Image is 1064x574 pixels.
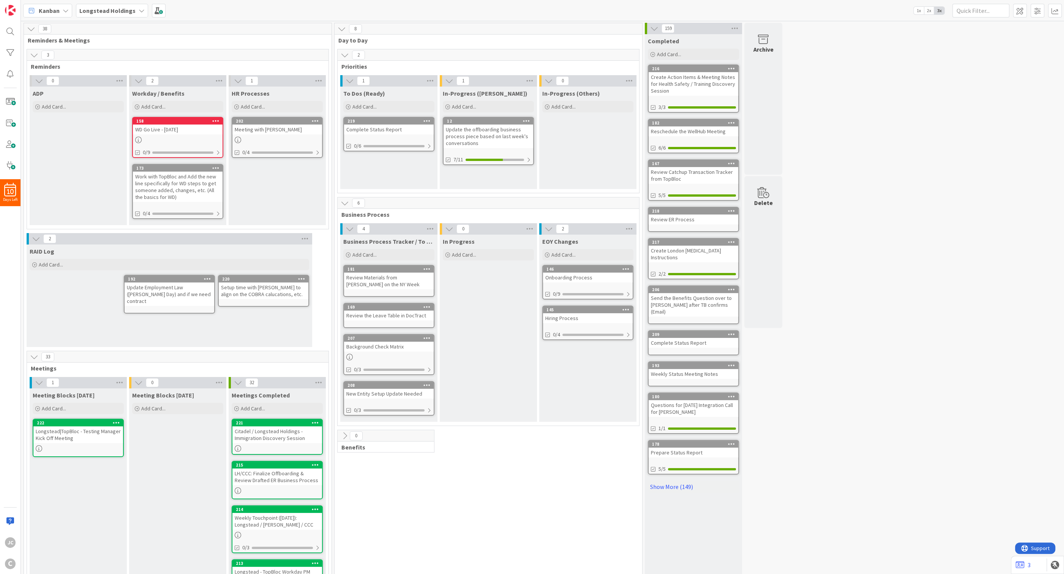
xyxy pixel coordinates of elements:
[753,45,774,54] div: Archive
[37,420,123,426] div: 222
[349,24,362,33] span: 8
[341,443,425,451] span: Benefits
[649,331,738,338] div: 209
[344,304,434,311] div: 169
[133,118,223,125] div: 158
[553,331,560,339] span: 0/4
[338,36,633,44] span: Day to Day
[232,118,322,134] div: 202Meeting with [PERSON_NAME]
[222,276,308,282] div: 220
[219,276,308,299] div: 220Setup time with [PERSON_NAME] to align on the COBRA calucations, etc.
[39,261,63,268] span: Add Card...
[232,513,322,530] div: Weekly Touchpoint ([DATE]): Longstead / [PERSON_NAME] / CCC
[141,405,166,412] span: Add Card...
[649,160,738,167] div: 167
[245,76,258,85] span: 1
[556,76,569,85] span: 0
[658,270,666,278] span: 2/2
[219,282,308,299] div: Setup time with [PERSON_NAME] to align on the COBRA calucations, etc.
[344,382,434,399] div: 208New Entity Setup Update Needed
[344,311,434,320] div: Review the Leave Table in DocTract
[649,208,738,214] div: 218
[649,239,738,262] div: 217Create London [MEDICAL_DATA] Instructions
[39,6,60,15] span: Kanban
[343,238,434,245] span: Business Process Tracker / To Dos
[232,468,322,485] div: LH/CCC: Finalize Offboarding & Review Drafted ER Business Process
[354,142,361,150] span: 0/6
[242,544,249,552] span: 0/3
[452,251,476,258] span: Add Card...
[344,382,434,389] div: 208
[343,90,385,97] span: To Dos (Ready)
[661,24,674,33] span: 159
[649,369,738,379] div: Weekly Status Meeting Notes
[232,391,290,399] span: Meetings Completed
[242,148,249,156] span: 0/4
[42,103,66,110] span: Add Card...
[347,336,434,341] div: 207
[447,118,533,124] div: 12
[42,405,66,412] span: Add Card...
[542,90,600,97] span: In-Progress (Others)
[347,383,434,388] div: 208
[649,286,738,317] div: 206Send the Benefits Question over to [PERSON_NAME] after TB confirms (Email)
[551,103,576,110] span: Add Card...
[649,239,738,246] div: 217
[652,363,738,368] div: 193
[41,50,54,60] span: 3
[236,462,322,468] div: 215
[556,224,569,233] span: 2
[146,378,159,387] span: 0
[453,156,463,164] span: 7/11
[354,406,361,414] span: 0/3
[443,238,475,245] span: In Progress
[236,420,322,426] div: 221
[649,65,738,72] div: 216
[28,36,322,44] span: Reminders & Meetings
[46,378,59,387] span: 1
[141,103,166,110] span: Add Card...
[934,7,944,14] span: 3x
[649,120,738,126] div: 182
[31,63,319,70] span: Reminders
[31,364,319,372] span: Meetings
[543,266,633,282] div: 146Onboarding Process
[543,306,633,323] div: 145Hiring Process
[649,65,738,96] div: 216Create Action Items & Meeting Notes for Health Safety / Training Discovery Session
[125,276,214,306] div: 192Update Employment Law ([PERSON_NAME] Day) and if we need contract
[241,405,265,412] span: Add Card...
[658,465,666,473] span: 5/5
[347,266,434,272] div: 181
[43,234,56,243] span: 2
[344,273,434,289] div: Review Materials from [PERSON_NAME] on the NY Week
[553,290,560,298] span: 0/9
[33,419,123,443] div: 222Longstead|TopBloc - Testing Manager Kick Off Meeting
[649,72,738,96] div: Create Action Items & Meeting Notes for Health Safety / Training Discovery Session
[652,240,738,245] div: 217
[658,144,666,152] span: 6/6
[341,211,630,218] span: Business Process
[542,238,578,245] span: EOY Changes
[344,335,434,342] div: 207
[444,125,533,148] div: Update the offboarding business process piece based on last week's conversations
[546,266,633,272] div: 146
[354,366,361,374] span: 0/3
[232,462,322,485] div: 215LH/CCC: Finalize Offboarding & Review Drafted ER Business Process
[658,191,666,199] span: 5/5
[46,76,59,85] span: 0
[649,448,738,457] div: Prepare Status Report
[5,5,16,16] img: Visit kanbanzone.com
[543,313,633,323] div: Hiring Process
[543,306,633,313] div: 145
[649,160,738,184] div: 167Review Catchup Transaction Tracker from TopBloc
[125,282,214,306] div: Update Employment Law ([PERSON_NAME] Day) and if we need contract
[652,442,738,447] div: 178
[754,198,773,207] div: Delete
[352,251,377,258] span: Add Card...
[219,276,308,282] div: 220
[649,441,738,457] div: 178Prepare Status Report
[33,90,44,97] span: ADP
[649,331,738,348] div: 209Complete Status Report
[30,248,54,255] span: RAID Log
[452,103,476,110] span: Add Card...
